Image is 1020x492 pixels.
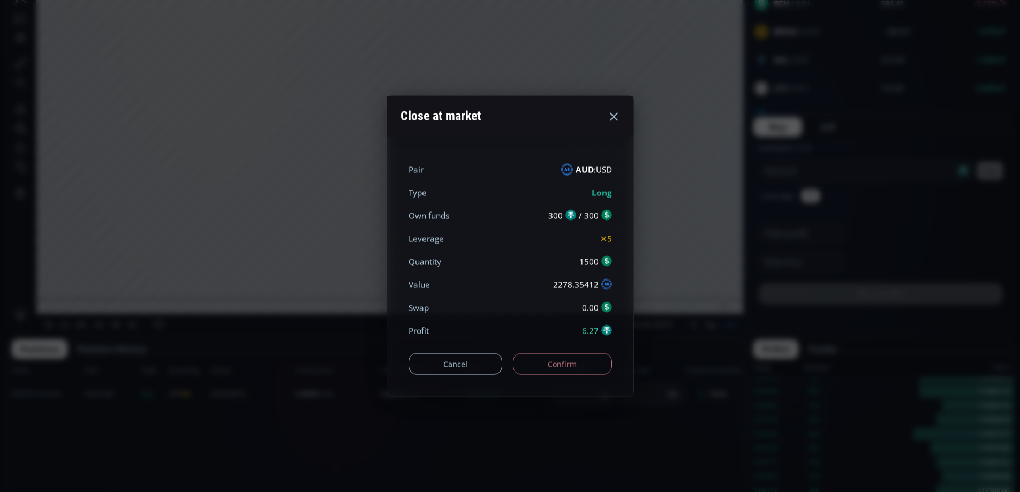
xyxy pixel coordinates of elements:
div: Indicators [200,6,232,14]
div: Bitcoin [69,25,101,34]
div: Market open [109,25,119,34]
div: BTC [35,25,52,34]
b: Long [592,187,612,198]
div: 300 / 300 [548,209,612,222]
div: Profit [409,325,429,337]
div: Own funds [409,209,449,222]
div: Volume [35,39,58,47]
div: 113293.29 [175,26,208,34]
div: 1y [54,430,62,439]
div: Hide Drawings Toolbar [25,399,29,414]
div: 5y [39,430,47,439]
span: 11:03:39 (UTC) [615,430,666,439]
div: Leverage [409,232,444,245]
div: Close at market [401,102,481,130]
div: +636.96 (+0.57%) [293,26,349,34]
div: 0.00 [582,302,612,314]
div: 6.27 [582,325,612,337]
div: Compare [144,6,175,14]
div: Toggle Log Scale [695,425,713,445]
div: auto [716,430,731,439]
div: Toggle Auto Scale [713,425,735,445]
div: Pair [409,163,424,176]
div: ✕5 [600,232,612,245]
span: :USD [576,163,612,176]
button: Confirm [513,353,612,375]
div: 112702.19 [258,26,290,34]
div: D [91,6,96,14]
div: Quantity [409,256,441,268]
div: H [170,26,175,34]
div: Value [409,279,430,291]
div: 1500 [579,256,612,268]
button: 11:03:39 (UTC) [611,425,670,445]
div: 6.541K [62,39,84,47]
div: C [252,26,258,34]
div: 112065.23 [134,26,167,34]
b: AUD [576,164,594,175]
div: 2278.35412 [553,279,612,291]
div: O [127,26,133,34]
div: Type [409,186,427,199]
div: 3m [70,430,80,439]
div: log [699,430,709,439]
div: 1D [52,25,69,34]
div: Swap [409,302,429,314]
div: 5d [105,430,114,439]
button: Cancel [409,353,503,375]
div: 111111.00 [216,26,248,34]
div: Toggle Percentage [680,425,695,445]
div: 1d [121,430,130,439]
div:  [10,143,18,153]
div: Go to [143,425,161,445]
div: 1m [87,430,97,439]
div: L [211,26,216,34]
